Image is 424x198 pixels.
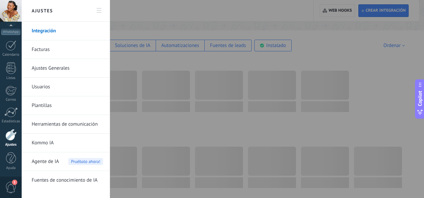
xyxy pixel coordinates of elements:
[22,152,110,171] li: Agente de IA
[22,115,110,134] li: Herramientas de comunicación
[22,22,110,40] li: Integración
[1,119,21,124] div: Estadísticas
[32,115,103,134] a: Herramientas de comunicación
[32,96,103,115] a: Plantillas
[32,152,59,171] span: Agente de IA
[22,134,110,152] li: Kommo IA
[417,91,423,106] span: Copilot
[32,152,103,171] a: Agente de IAPruébalo ahora!
[22,171,110,189] li: Fuentes de conocimiento de IA
[32,59,103,78] a: Ajustes Generales
[22,96,110,115] li: Plantillas
[32,40,103,59] a: Facturas
[1,29,20,35] div: WhatsApp
[1,53,21,57] div: Calendario
[1,76,21,80] div: Listas
[22,78,110,96] li: Usuarios
[32,78,103,96] a: Usuarios
[68,158,103,165] span: Pruébalo ahora!
[1,98,21,102] div: Correo
[32,22,103,40] a: Integración
[12,180,17,185] span: 1
[32,134,103,152] a: Kommo IA
[32,171,103,190] a: Fuentes de conocimiento de IA
[22,59,110,78] li: Ajustes Generales
[1,166,21,170] div: Ayuda
[22,40,110,59] li: Facturas
[1,143,21,147] div: Ajustes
